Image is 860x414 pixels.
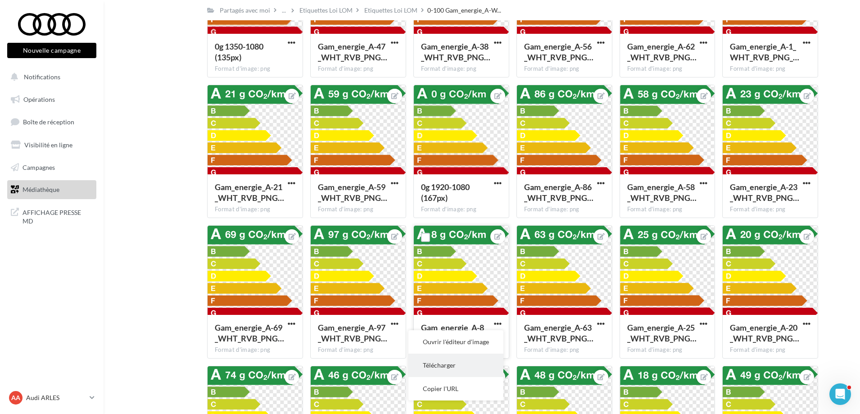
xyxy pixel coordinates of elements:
[627,346,708,354] div: Format d'image: png
[730,323,799,343] span: Gam_energie_A-20_WHT_RVB_PNG_1080PX
[524,205,605,214] div: Format d'image: png
[524,65,605,73] div: Format d'image: png
[220,6,270,15] div: Partagés avec moi
[26,393,86,402] p: Audi ARLES
[11,393,20,402] span: AA
[730,205,810,214] div: Format d'image: png
[23,186,59,193] span: Médiathèque
[408,330,503,354] button: Ouvrir l'éditeur d'image
[215,346,295,354] div: Format d'image: png
[421,323,490,343] span: Gam_energie_A-8_WHT_RVB_PNG_1080PX
[5,90,98,109] a: Opérations
[23,206,93,226] span: AFFICHAGE PRESSE MD
[627,41,697,62] span: Gam_energie_A-62_WHT_RVB_PNG_1080PX
[215,182,284,203] span: Gam_energie_A-21_WHT_RVB_PNG_1080PX
[318,182,387,203] span: Gam_energie_A-59_WHT_RVB_PNG_1080PX
[730,346,810,354] div: Format d'image: png
[5,158,98,177] a: Campagnes
[5,68,95,86] button: Notifications
[408,354,503,377] button: Télécharger
[421,205,502,214] div: Format d'image: png
[24,141,72,149] span: Visibilité en ligne
[215,65,295,73] div: Format d'image: png
[5,203,98,229] a: AFFICHAGE PRESSE MD
[215,323,284,343] span: Gam_energie_A-69_WHT_RVB_PNG_1080PX
[5,180,98,199] a: Médiathèque
[627,323,697,343] span: Gam_energie_A-25_WHT_RVB_PNG_1080PX
[7,43,96,58] button: Nouvelle campagne
[23,96,55,103] span: Opérations
[524,323,593,343] span: Gam_energie_A-63_WHT_RVB_PNG_1080PX
[318,323,387,343] span: Gam_energie_A-97_WHT_RVB_PNG_1080PX
[421,65,502,73] div: Format d'image: png
[5,112,98,132] a: Boîte de réception
[215,205,295,214] div: Format d'image: png
[364,6,417,15] div: Etiquettes Loi LOM
[24,73,60,81] span: Notifications
[730,41,799,62] span: Gam_energie_A-1_WHT_RVB_PNG_1080PX
[7,389,96,406] a: AA Audi ARLES
[215,41,263,62] span: 0g 1350-1080 (135px)
[299,6,353,15] div: Etiquettes Loi LOM
[421,182,470,203] span: 0g 1920-1080 (167px)
[318,205,398,214] div: Format d'image: png
[524,346,605,354] div: Format d'image: png
[318,41,387,62] span: Gam_energie_A-47_WHT_RVB_PNG_1080PX
[318,346,398,354] div: Format d'image: png
[627,205,708,214] div: Format d'image: png
[829,383,851,405] iframe: Intercom live chat
[524,41,593,62] span: Gam_energie_A-56_WHT_RVB_PNG_1080PX
[427,6,501,15] span: 0-100 Gam_energie_A-W...
[23,163,55,171] span: Campagnes
[524,182,593,203] span: Gam_energie_A-86_WHT_RVB_PNG_1080PX
[730,65,810,73] div: Format d'image: png
[5,136,98,155] a: Visibilité en ligne
[23,118,74,126] span: Boîte de réception
[408,377,503,400] button: Copier l'URL
[421,41,490,62] span: Gam_energie_A-38_WHT_RVB_PNG_1080PX
[627,182,697,203] span: Gam_energie_A-58_WHT_RVB_PNG_1080PX
[280,4,288,17] div: ...
[730,182,799,203] span: Gam_energie_A-23_WHT_RVB_PNG_1080PX
[318,65,398,73] div: Format d'image: png
[627,65,708,73] div: Format d'image: png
